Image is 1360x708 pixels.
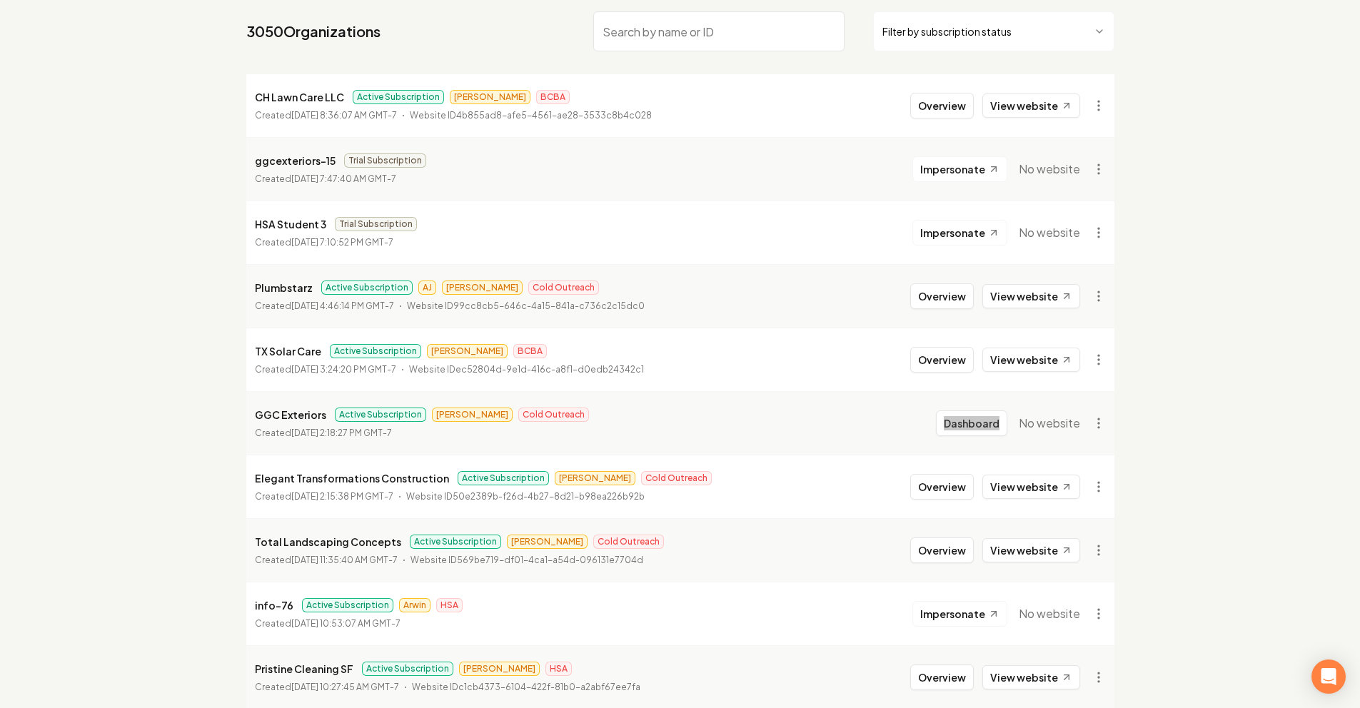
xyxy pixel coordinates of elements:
[1311,659,1346,694] div: Open Intercom Messenger
[920,162,985,176] span: Impersonate
[427,344,508,358] span: [PERSON_NAME]
[255,152,336,169] p: ggcexteriors-15
[593,535,664,549] span: Cold Outreach
[442,280,523,295] span: [PERSON_NAME]
[920,607,985,621] span: Impersonate
[302,598,393,612] span: Active Subscription
[255,553,398,567] p: Created
[536,90,570,104] span: BCBA
[255,108,397,123] p: Created
[982,93,1080,118] a: View website
[291,491,393,502] time: [DATE] 2:15:38 PM GMT-7
[255,597,293,614] p: info-76
[409,363,644,377] p: Website ID ec52804d-9e1d-416c-a8f1-d0edb24342c1
[321,280,413,295] span: Active Subscription
[335,408,426,422] span: Active Subscription
[1019,415,1080,432] span: No website
[291,555,398,565] time: [DATE] 11:35:40 AM GMT-7
[246,21,381,41] a: 3050Organizations
[910,283,974,309] button: Overview
[910,537,974,563] button: Overview
[410,535,501,549] span: Active Subscription
[545,662,572,676] span: HSA
[255,470,449,487] p: Elegant Transformations Construction
[410,553,643,567] p: Website ID 569be719-df01-4ca1-a54d-096131e7704d
[641,471,712,485] span: Cold Outreach
[432,408,513,422] span: [PERSON_NAME]
[912,601,1007,627] button: Impersonate
[528,280,599,295] span: Cold Outreach
[459,662,540,676] span: [PERSON_NAME]
[1019,224,1080,241] span: No website
[291,364,396,375] time: [DATE] 3:24:20 PM GMT-7
[436,598,463,612] span: HSA
[255,490,393,504] p: Created
[910,474,974,500] button: Overview
[507,535,588,549] span: [PERSON_NAME]
[291,682,399,692] time: [DATE] 10:27:45 AM GMT-7
[255,299,394,313] p: Created
[518,408,589,422] span: Cold Outreach
[291,110,397,121] time: [DATE] 8:36:07 AM GMT-7
[418,280,436,295] span: AJ
[330,344,421,358] span: Active Subscription
[344,153,426,168] span: Trial Subscription
[255,172,396,186] p: Created
[255,406,326,423] p: GGC Exteriors
[912,156,1007,182] button: Impersonate
[593,11,845,51] input: Search by name or ID
[407,299,645,313] p: Website ID 99cc8cb5-646c-4a15-841a-c736c2c15dc0
[1019,161,1080,178] span: No website
[335,217,417,231] span: Trial Subscription
[255,363,396,377] p: Created
[982,665,1080,689] a: View website
[255,426,392,440] p: Created
[936,410,1007,436] button: Dashboard
[255,216,326,233] p: HSA Student 3
[353,90,444,104] span: Active Subscription
[255,680,399,694] p: Created
[513,344,547,358] span: BCBA
[291,237,393,248] time: [DATE] 7:10:52 PM GMT-7
[982,538,1080,562] a: View website
[291,428,392,438] time: [DATE] 2:18:27 PM GMT-7
[458,471,549,485] span: Active Subscription
[910,664,974,690] button: Overview
[255,617,401,631] p: Created
[982,348,1080,372] a: View website
[910,347,974,373] button: Overview
[291,618,401,629] time: [DATE] 10:53:07 AM GMT-7
[555,471,635,485] span: [PERSON_NAME]
[982,475,1080,499] a: View website
[255,343,321,360] p: TX Solar Care
[291,300,394,311] time: [DATE] 4:46:14 PM GMT-7
[255,660,353,677] p: Pristine Cleaning SF
[291,173,396,184] time: [DATE] 7:47:40 AM GMT-7
[412,680,640,694] p: Website ID c1cb4373-6104-422f-81b0-a2abf67ee7fa
[982,284,1080,308] a: View website
[362,662,453,676] span: Active Subscription
[399,598,430,612] span: Arwin
[912,220,1007,246] button: Impersonate
[255,533,401,550] p: Total Landscaping Concepts
[910,93,974,118] button: Overview
[920,226,985,240] span: Impersonate
[410,108,652,123] p: Website ID 4b855ad8-afe5-4561-ae28-3533c8b4c028
[255,279,313,296] p: Plumbstarz
[1019,605,1080,622] span: No website
[406,490,645,504] p: Website ID 50e2389b-f26d-4b27-8d21-b98ea226b92b
[255,88,344,106] p: CH Lawn Care LLC
[255,236,393,250] p: Created
[450,90,530,104] span: [PERSON_NAME]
